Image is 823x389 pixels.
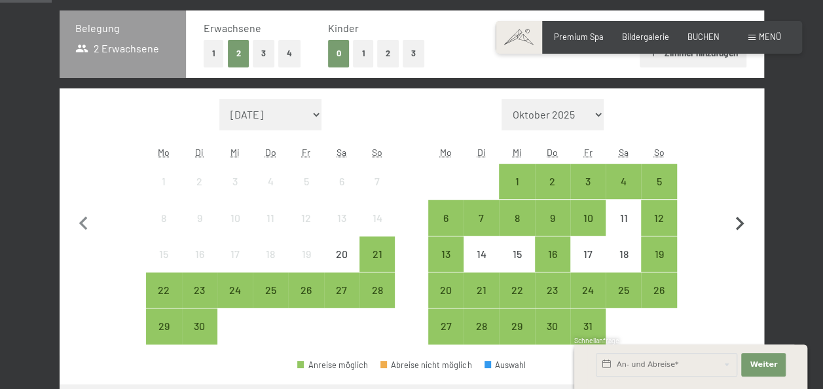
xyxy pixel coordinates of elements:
div: Anreise nicht möglich [217,236,253,272]
div: Sun Oct 26 2025 [641,272,676,308]
div: 1 [500,176,533,209]
div: 14 [465,249,498,282]
div: 22 [500,285,533,318]
button: 0 [328,40,350,67]
div: Anreise möglich [146,272,181,308]
div: Anreise möglich [641,236,676,272]
div: 29 [500,321,533,354]
div: 22 [147,285,180,318]
div: Wed Sep 24 2025 [217,272,253,308]
div: Tue Sep 23 2025 [182,272,217,308]
div: 4 [607,176,640,209]
div: 14 [361,213,393,246]
div: Anreise möglich [359,272,395,308]
abbr: Sonntag [654,147,665,158]
button: Nächster Monat [726,99,754,345]
div: Anreise möglich [288,272,323,308]
div: Wed Oct 08 2025 [499,200,534,235]
div: 7 [465,213,498,246]
div: 3 [219,176,251,209]
div: 13 [430,249,462,282]
div: Anreise möglich [428,308,464,344]
div: Anreise möglich [606,164,641,199]
div: Anreise möglich [182,308,217,344]
abbr: Donnerstag [265,147,276,158]
span: Erwachsene [204,22,261,34]
div: Anreise nicht möglich [606,200,641,235]
div: Tue Oct 28 2025 [464,308,499,344]
div: 29 [147,321,180,354]
abbr: Mittwoch [230,147,240,158]
div: Sat Sep 13 2025 [324,200,359,235]
div: Anreise möglich [535,308,570,344]
div: Thu Oct 23 2025 [535,272,570,308]
div: 18 [607,249,640,282]
div: Wed Sep 03 2025 [217,164,253,199]
div: Anreise nicht möglich [253,236,288,272]
div: 7 [361,176,393,209]
div: 6 [430,213,462,246]
div: Tue Sep 09 2025 [182,200,217,235]
div: Mon Sep 22 2025 [146,272,181,308]
div: Thu Oct 30 2025 [535,308,570,344]
div: Sun Oct 12 2025 [641,200,676,235]
button: Weiter [741,353,786,377]
div: Fri Sep 05 2025 [288,164,323,199]
span: Schnellanfrage [574,337,619,344]
div: Anreise möglich [499,200,534,235]
div: Anreise möglich [570,164,606,199]
div: Mon Sep 15 2025 [146,236,181,272]
div: Anreise möglich [428,200,464,235]
div: 19 [642,249,675,282]
div: Tue Oct 14 2025 [464,236,499,272]
h3: Belegung [75,21,171,35]
div: 9 [536,213,569,246]
div: Anreise möglich [606,272,641,308]
div: Anreise nicht möglich [217,164,253,199]
div: Auswahl [485,361,526,369]
button: Vorheriger Monat [70,99,98,345]
div: Anreise möglich [182,272,217,308]
div: Anreise möglich [428,272,464,308]
div: Anreise möglich [570,308,606,344]
div: Sun Oct 05 2025 [641,164,676,199]
div: Mon Sep 29 2025 [146,308,181,344]
div: Mon Oct 27 2025 [428,308,464,344]
div: Anreise möglich [641,200,676,235]
div: Anreise möglich [464,308,499,344]
span: Weiter [750,360,777,370]
div: Sat Oct 18 2025 [606,236,641,272]
div: 15 [147,249,180,282]
div: Tue Sep 02 2025 [182,164,217,199]
button: 1 [204,40,224,67]
div: Tue Sep 30 2025 [182,308,217,344]
a: BUCHEN [687,31,720,42]
div: Anreise möglich [535,164,570,199]
div: 30 [183,321,216,354]
div: 8 [147,213,180,246]
div: 2 [183,176,216,209]
div: 5 [642,176,675,209]
div: Anreise nicht möglich [253,200,288,235]
div: Anreise nicht möglich [324,164,359,199]
div: Anreise möglich [535,200,570,235]
div: Anreise möglich [535,236,570,272]
div: Anreise möglich [297,361,368,369]
div: 26 [642,285,675,318]
div: Anreise möglich [641,164,676,199]
div: Sat Sep 27 2025 [324,272,359,308]
button: 2 [377,40,399,67]
div: Anreise nicht möglich [570,236,606,272]
div: Sat Oct 04 2025 [606,164,641,199]
div: Anreise möglich [359,236,395,272]
div: 4 [254,176,287,209]
button: 1 [353,40,373,67]
div: 12 [642,213,675,246]
div: 25 [607,285,640,318]
div: Tue Oct 21 2025 [464,272,499,308]
div: Tue Oct 07 2025 [464,200,499,235]
div: Wed Oct 29 2025 [499,308,534,344]
div: Anreise nicht möglich [182,200,217,235]
div: Mon Oct 20 2025 [428,272,464,308]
